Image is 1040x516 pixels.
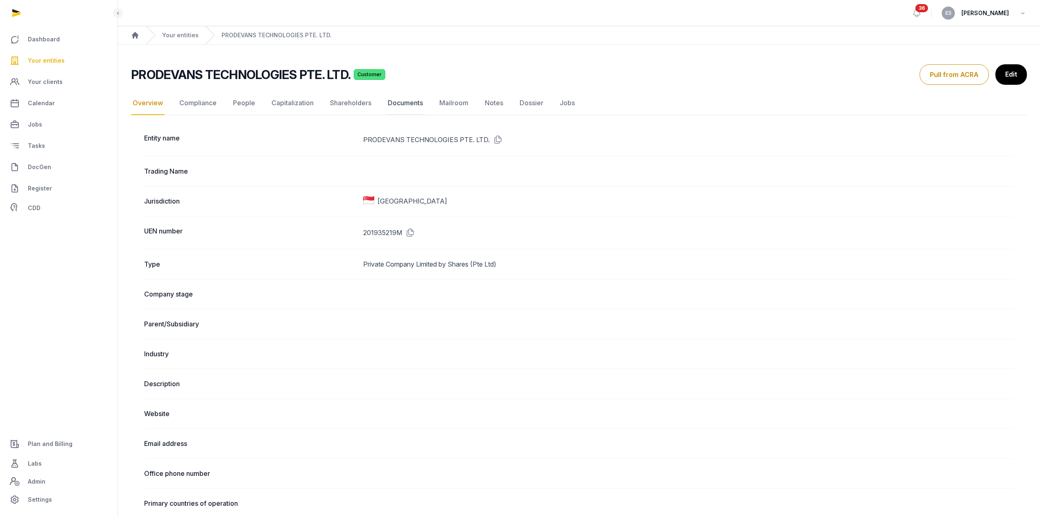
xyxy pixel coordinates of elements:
[28,56,65,66] span: Your entities
[7,157,111,177] a: DocGen
[144,409,357,419] dt: Website
[144,319,357,329] dt: Parent/Subsidiary
[28,183,52,193] span: Register
[144,379,357,389] dt: Description
[178,91,218,115] a: Compliance
[28,98,55,108] span: Calendar
[363,133,1014,146] dd: PRODEVANS TECHNOLOGIES PTE. LTD.
[438,91,470,115] a: Mailroom
[28,34,60,44] span: Dashboard
[28,162,51,172] span: DocGen
[483,91,505,115] a: Notes
[28,77,63,87] span: Your clients
[131,67,350,82] h2: PRODEVANS TECHNOLOGIES PTE. LTD.
[7,200,111,216] a: CDD
[328,91,373,115] a: Shareholders
[231,91,257,115] a: People
[7,454,111,473] a: Labs
[144,259,357,269] dt: Type
[28,477,45,487] span: Admin
[28,495,52,505] span: Settings
[916,4,928,12] span: 36
[118,26,1040,45] nav: Breadcrumb
[942,7,955,20] button: ES
[7,490,111,509] a: Settings
[144,349,357,359] dt: Industry
[7,72,111,92] a: Your clients
[28,141,45,151] span: Tasks
[363,259,1014,269] dd: Private Company Limited by Shares (Pte Ltd)
[144,196,357,206] dt: Jurisdiction
[378,196,447,206] span: [GEOGRAPHIC_DATA]
[363,226,1014,239] dd: 201935219M
[144,166,357,176] dt: Trading Name
[7,136,111,156] a: Tasks
[558,91,577,115] a: Jobs
[28,203,41,213] span: CDD
[144,498,357,508] dt: Primary countries of operation
[961,8,1009,18] span: [PERSON_NAME]
[7,115,111,134] a: Jobs
[144,133,357,146] dt: Entity name
[7,93,111,113] a: Calendar
[144,468,357,478] dt: Office phone number
[270,91,315,115] a: Capitalization
[7,473,111,490] a: Admin
[920,64,989,85] button: Pull from ACRA
[7,179,111,198] a: Register
[995,64,1027,85] a: Edit
[131,91,1027,115] nav: Tabs
[945,11,952,16] span: ES
[144,226,357,239] dt: UEN number
[518,91,545,115] a: Dossier
[386,91,425,115] a: Documents
[28,459,42,468] span: Labs
[131,91,165,115] a: Overview
[7,434,111,454] a: Plan and Billing
[144,289,357,299] dt: Company stage
[222,31,332,39] a: PRODEVANS TECHNOLOGIES PTE. LTD.
[7,51,111,70] a: Your entities
[162,31,199,39] a: Your entities
[354,69,385,80] span: Customer
[28,439,72,449] span: Plan and Billing
[28,120,42,129] span: Jobs
[7,29,111,49] a: Dashboard
[144,439,357,448] dt: Email address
